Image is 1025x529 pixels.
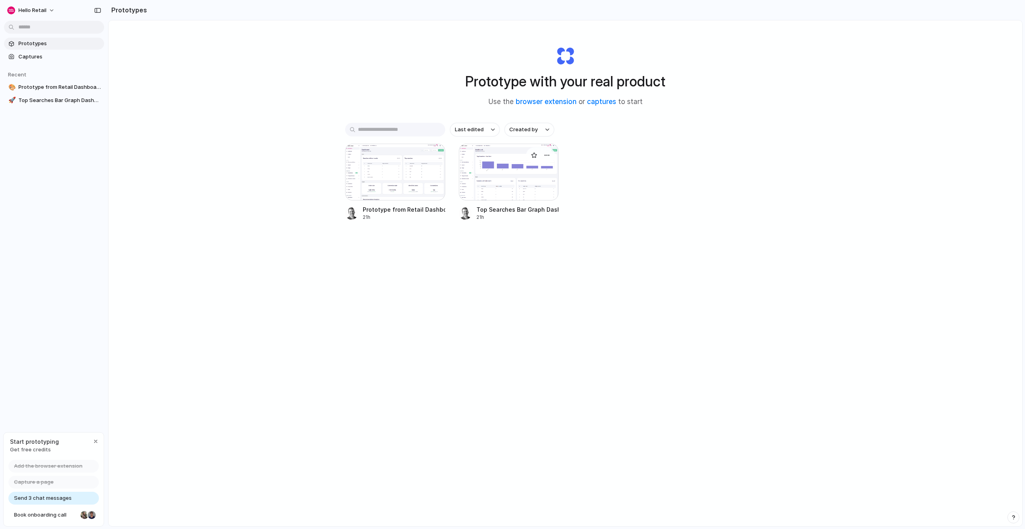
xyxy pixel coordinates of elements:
button: 🎨 [7,83,15,91]
a: captures [587,98,616,106]
div: Christian Iacullo [87,510,96,520]
span: Recent [8,71,26,78]
span: Use the or to start [488,97,643,107]
div: 🚀 [8,96,14,105]
h2: Prototypes [108,5,147,15]
span: Created by [509,126,538,134]
div: 21h [363,214,445,221]
a: browser extension [516,98,577,106]
a: 🚀Top Searches Bar Graph Dashboard [4,94,104,106]
div: Top Searches Bar Graph Dashboard [476,205,559,214]
span: Capture a page [14,478,54,486]
span: Prototypes [18,40,101,48]
button: Created by [504,123,554,136]
span: Top Searches Bar Graph Dashboard [18,96,101,104]
span: Captures [18,53,101,61]
a: Captures [4,51,104,63]
div: 21h [476,214,559,221]
span: Book onboarding call [14,511,77,519]
div: Nicole Kubica [80,510,89,520]
span: Last edited [455,126,484,134]
h1: Prototype with your real product [465,71,665,92]
div: Prototype from Retail Dashboard [363,205,445,214]
a: 🎨Prototype from Retail Dashboard [4,81,104,93]
button: 🚀 [7,96,15,104]
a: Book onboarding call [8,509,99,521]
span: Prototype from Retail Dashboard [18,83,101,91]
button: Hello Retail [4,4,59,17]
span: Start prototyping [10,437,59,446]
span: Hello Retail [18,6,46,14]
button: Last edited [450,123,500,136]
a: Top Searches Bar Graph DashboardTop Searches Bar Graph Dashboard21h [459,144,559,221]
a: Prototype from Retail DashboardPrototype from Retail Dashboard21h [345,144,445,221]
span: Add the browser extension [14,462,82,470]
span: Send 3 chat messages [14,494,72,502]
span: Get free credits [10,446,59,454]
a: Prototypes [4,38,104,50]
div: 🎨 [8,83,14,92]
